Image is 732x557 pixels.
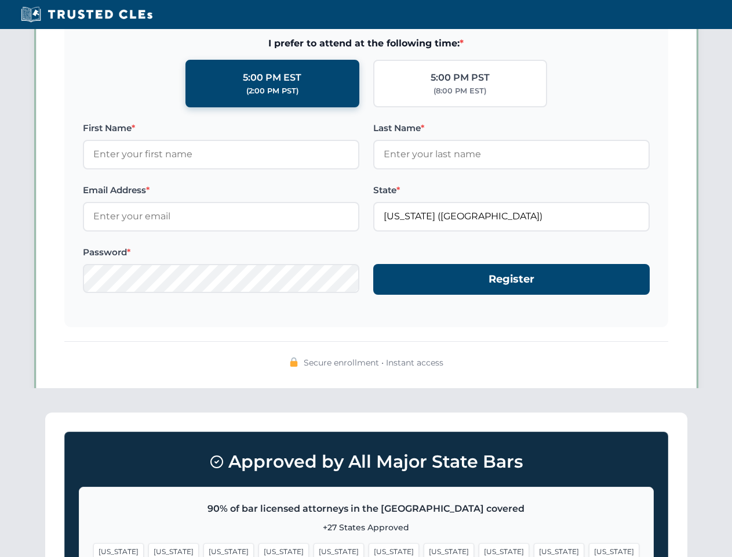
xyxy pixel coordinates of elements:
[93,501,639,516] p: 90% of bar licensed attorneys in the [GEOGRAPHIC_DATA] covered
[79,446,654,478] h3: Approved by All Major State Bars
[373,140,650,169] input: Enter your last name
[304,356,443,369] span: Secure enrollment • Instant access
[83,202,359,231] input: Enter your email
[289,357,298,367] img: 🔒
[83,121,359,135] label: First Name
[83,183,359,197] label: Email Address
[373,202,650,231] input: Florida (FL)
[431,70,490,85] div: 5:00 PM PST
[83,245,359,259] label: Password
[246,85,298,97] div: (2:00 PM PST)
[434,85,486,97] div: (8:00 PM EST)
[373,264,650,295] button: Register
[243,70,301,85] div: 5:00 PM EST
[93,521,639,534] p: +27 States Approved
[83,140,359,169] input: Enter your first name
[373,183,650,197] label: State
[17,6,156,23] img: Trusted CLEs
[373,121,650,135] label: Last Name
[83,36,650,51] span: I prefer to attend at the following time:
